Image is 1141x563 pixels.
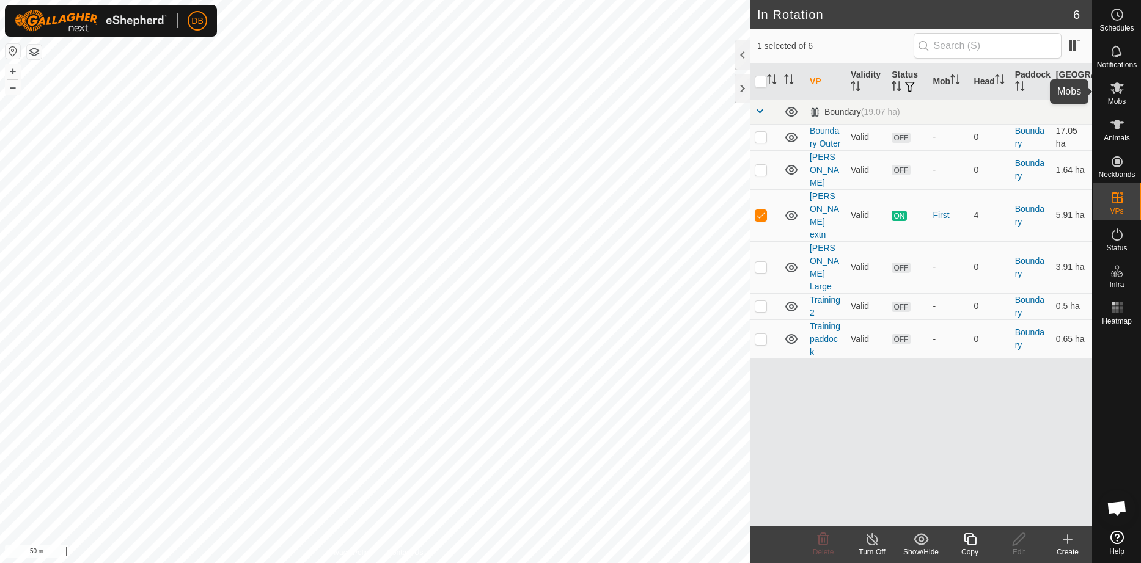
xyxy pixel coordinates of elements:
[846,189,887,241] td: Valid
[1110,208,1123,215] span: VPs
[969,189,1010,241] td: 4
[1108,98,1126,105] span: Mobs
[810,191,839,239] a: [PERSON_NAME] extn
[846,241,887,293] td: Valid
[1051,189,1092,241] td: 5.91 ha
[892,133,910,143] span: OFF
[914,33,1062,59] input: Search (S)
[1010,64,1051,100] th: Paddock
[1109,548,1124,555] span: Help
[6,80,20,95] button: –
[969,124,1010,150] td: 0
[1073,5,1080,24] span: 6
[928,64,969,100] th: Mob
[784,76,794,86] p-sorticon: Activate to sort
[933,209,964,222] div: First
[1043,547,1092,558] div: Create
[892,165,910,175] span: OFF
[933,300,964,313] div: -
[969,293,1010,319] td: 0
[757,7,1073,22] h2: In Rotation
[933,131,964,143] div: -
[1015,295,1044,318] a: Boundary
[805,64,846,100] th: VP
[950,76,960,86] p-sorticon: Activate to sort
[969,319,1010,358] td: 0
[861,107,900,117] span: (19.07 ha)
[1015,126,1044,148] a: Boundary
[1051,319,1092,358] td: 0.65 ha
[851,83,860,93] p-sorticon: Activate to sort
[846,319,887,358] td: Valid
[1051,150,1092,189] td: 1.64 ha
[813,548,834,556] span: Delete
[892,334,910,344] span: OFF
[892,263,910,273] span: OFF
[933,333,964,346] div: -
[767,76,777,86] p-sorticon: Activate to sort
[1097,61,1137,68] span: Notifications
[846,293,887,319] td: Valid
[1015,204,1044,227] a: Boundary
[887,64,928,100] th: Status
[387,547,423,558] a: Contact Us
[1102,318,1132,325] span: Heatmap
[945,547,994,558] div: Copy
[969,64,1010,100] th: Head
[810,321,840,357] a: Training paddock
[326,547,372,558] a: Privacy Policy
[933,164,964,176] div: -
[6,44,20,59] button: Reset Map
[810,295,840,318] a: Training 2
[994,547,1043,558] div: Edit
[1051,124,1092,150] td: 17.05 ha
[969,241,1010,293] td: 0
[846,64,887,100] th: Validity
[1015,327,1044,350] a: Boundary
[1099,490,1135,526] div: Open chat
[892,211,906,221] span: ON
[1098,171,1135,178] span: Neckbands
[1075,83,1085,93] p-sorticon: Activate to sort
[1051,241,1092,293] td: 3.91 ha
[846,150,887,189] td: Valid
[1104,134,1130,142] span: Animals
[892,302,910,312] span: OFF
[1109,281,1124,288] span: Infra
[969,150,1010,189] td: 0
[1106,244,1127,252] span: Status
[6,64,20,79] button: +
[1015,83,1025,93] p-sorticon: Activate to sort
[995,76,1005,86] p-sorticon: Activate to sort
[810,243,839,291] a: [PERSON_NAME] Large
[1093,526,1141,560] a: Help
[810,107,900,117] div: Boundary
[810,152,839,187] a: [PERSON_NAME]
[757,40,914,53] span: 1 selected of 6
[15,10,167,32] img: Gallagher Logo
[1099,24,1134,32] span: Schedules
[27,45,42,59] button: Map Layers
[1015,256,1044,278] a: Boundary
[897,547,945,558] div: Show/Hide
[1051,64,1092,100] th: [GEOGRAPHIC_DATA] Area
[848,547,897,558] div: Turn Off
[846,124,887,150] td: Valid
[191,15,203,27] span: DB
[1015,158,1044,181] a: Boundary
[892,83,901,93] p-sorticon: Activate to sort
[810,126,841,148] a: Boundary Outer
[933,261,964,274] div: -
[1051,293,1092,319] td: 0.5 ha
